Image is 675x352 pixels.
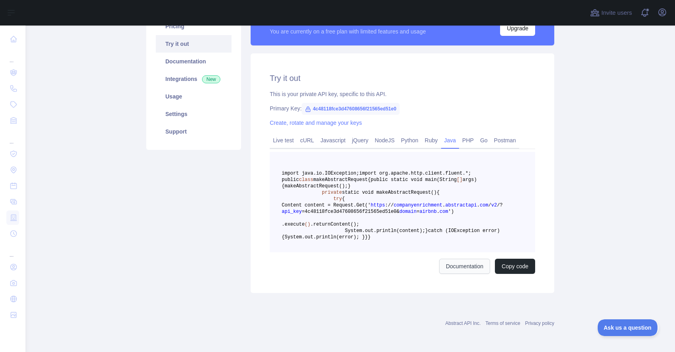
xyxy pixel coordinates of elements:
[500,21,535,36] button: Upgrade
[348,183,351,189] span: }
[489,203,491,208] span: /
[156,123,232,140] a: Support
[349,134,371,147] a: jQuery
[371,134,398,147] a: NodeJS
[270,90,535,98] div: This is your private API key, specific to this API.
[399,209,416,214] span: domain
[368,177,371,183] span: {
[310,222,330,227] span: .return
[296,183,345,189] span: AbstractRequest()
[282,222,305,227] span: .execute
[156,105,232,123] a: Settings
[6,242,19,258] div: ...
[345,183,347,189] span: ;
[491,134,519,147] a: Postman
[302,103,400,115] span: 4c48118fce3d47608656f21565ed51e0
[356,222,359,227] span: ;
[368,234,371,240] span: }
[156,35,232,53] a: Try it out
[485,321,520,326] a: Terms of service
[398,134,422,147] a: Python
[445,321,481,326] a: Abstract API Inc.
[156,18,232,35] a: Pricing
[442,203,445,208] span: .
[439,259,490,274] a: Documentation
[342,190,388,195] span: static void make
[371,203,385,208] span: https
[330,222,356,227] span: Content()
[282,203,356,208] span: Content content = Request.
[422,134,441,147] a: Ruby
[334,196,342,202] span: try
[345,228,362,234] span: System
[6,129,19,145] div: ...
[441,134,459,147] a: Java
[365,228,425,234] span: out.println(content);
[500,203,502,208] span: ?
[480,203,489,208] span: com
[270,134,297,147] a: Live test
[497,203,500,208] span: /
[356,203,371,208] span: Get('
[425,228,428,234] span: }
[285,234,302,240] span: System
[305,234,365,240] span: out.println(error); }
[305,222,310,227] span: ()
[365,234,368,240] span: }
[6,48,19,64] div: ...
[371,177,457,183] span: public static void main(String
[282,171,359,176] span: import java.io.IOException;
[437,209,440,214] span: .
[270,28,426,35] div: You are currently on a free plan with limited features and usage
[156,70,232,88] a: Integrations New
[156,53,232,70] a: Documentation
[270,104,535,112] div: Primary Key:
[495,259,535,274] button: Copy code
[156,88,232,105] a: Usage
[437,190,440,195] span: {
[598,319,659,336] iframe: Toggle Customer Support
[459,134,477,147] a: PHP
[299,177,313,183] span: class
[440,209,448,214] span: com
[416,209,419,214] span: =
[282,177,299,183] span: public
[362,228,365,234] span: .
[448,209,454,214] span: ')
[477,203,480,208] span: .
[317,134,349,147] a: Javascript
[285,183,296,189] span: make
[388,203,390,208] span: /
[302,209,399,214] span: =4c48118fce3d47608656f21565ed51e0&
[302,234,304,240] span: .
[322,190,342,195] span: private
[297,134,317,147] a: cURL
[477,134,491,147] a: Go
[601,8,632,18] span: Invite users
[202,75,220,83] span: New
[270,73,535,84] h2: Try it out
[313,177,368,183] span: makeAbstractRequest
[525,321,554,326] a: Privacy policy
[391,203,394,208] span: /
[342,196,345,202] span: {
[282,209,302,214] span: api_key
[385,203,388,208] span: :
[420,209,437,214] span: airbnb
[445,203,477,208] span: abstractapi
[457,177,462,183] span: []
[394,203,442,208] span: companyenrichment
[270,120,362,126] a: Create, rotate and manage your keys
[359,171,471,176] span: import org.apache.http.client.fluent.*;
[491,203,497,208] span: v2
[589,6,634,19] button: Invite users
[388,190,436,195] span: AbstractRequest()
